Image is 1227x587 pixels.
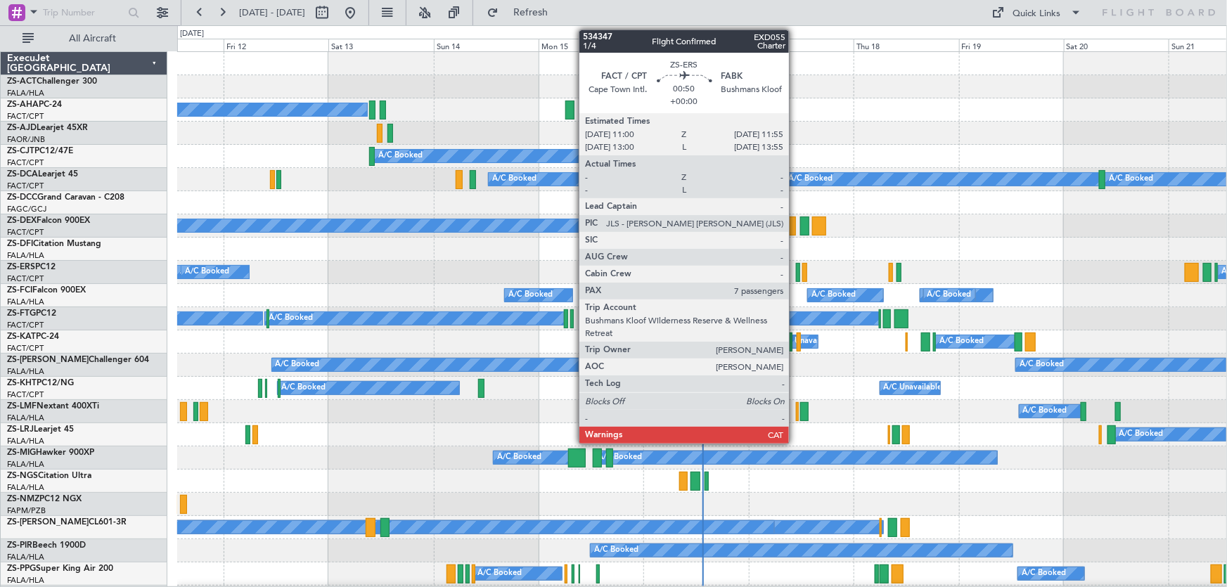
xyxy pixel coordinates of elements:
[15,27,153,50] button: All Aircraft
[7,157,44,168] a: FACT/CPT
[7,240,33,248] span: ZS-DFI
[592,308,636,329] div: A/C Booked
[185,262,229,283] div: A/C Booked
[7,263,35,271] span: ZS-ERS
[7,449,36,457] span: ZS-MIG
[328,39,433,51] div: Sat 13
[7,389,44,400] a: FACT/CPT
[7,170,38,179] span: ZS-DCA
[7,273,44,284] a: FACT/CPT
[281,378,326,399] div: A/C Booked
[7,240,101,248] a: ZS-DFICitation Mustang
[7,101,62,109] a: ZS-AHAPC-24
[180,262,224,283] div: A/C Booked
[7,147,73,155] a: ZS-CJTPC12/47E
[1023,401,1067,422] div: A/C Booked
[1119,424,1164,445] div: A/C Booked
[7,333,36,341] span: ZS-KAT
[778,331,837,352] div: A/C Unavailable
[7,552,44,562] a: FALA/HLA
[7,518,127,527] a: ZS-[PERSON_NAME]CL601-3R
[477,563,522,584] div: A/C Booked
[269,308,313,329] div: A/C Booked
[7,309,56,318] a: ZS-FTGPC12
[854,39,958,51] div: Thu 18
[7,124,37,132] span: ZS-AJD
[239,6,305,19] span: [DATE] - [DATE]
[1022,563,1066,584] div: A/C Booked
[7,425,74,434] a: ZS-LRJLearjet 45
[7,77,37,86] span: ZS-ACT
[598,447,642,468] div: A/C Booked
[37,34,148,44] span: All Aircraft
[1109,169,1153,190] div: A/C Booked
[1064,39,1169,51] div: Sat 20
[7,413,44,423] a: FALA/HLA
[7,286,86,295] a: ZS-FCIFalcon 900EX
[600,285,644,306] div: A/C Booked
[7,124,88,132] a: ZS-AJDLearjet 45XR
[985,1,1089,24] button: Quick Links
[1020,354,1064,375] div: A/C Booked
[7,170,78,179] a: ZS-DCALearjet 45
[7,147,34,155] span: ZS-CJT
[7,333,59,341] a: ZS-KATPC-24
[939,331,984,352] div: A/C Booked
[7,402,99,411] a: ZS-LMFNextant 400XTi
[7,575,44,586] a: FALA/HLA
[7,402,37,411] span: ZS-LMF
[378,146,423,167] div: A/C Booked
[927,285,972,306] div: A/C Booked
[7,193,37,202] span: ZS-DCC
[7,320,44,330] a: FACT/CPT
[7,495,82,503] a: ZS-NMZPC12 NGX
[7,518,89,527] span: ZS-[PERSON_NAME]
[7,505,46,516] a: FAPM/PZB
[7,343,44,354] a: FACT/CPT
[7,250,44,261] a: FALA/HLA
[7,495,39,503] span: ZS-NMZ
[180,28,204,40] div: [DATE]
[7,77,97,86] a: ZS-ACTChallenger 300
[497,447,541,468] div: A/C Booked
[1013,7,1061,21] div: Quick Links
[492,169,537,190] div: A/C Booked
[674,331,732,352] div: A/C Unavailable
[594,540,638,561] div: A/C Booked
[7,181,44,191] a: FACT/CPT
[539,39,643,51] div: Mon 15
[7,565,36,573] span: ZS-PPG
[7,217,37,225] span: ZS-DEX
[7,88,44,98] a: FALA/HLA
[7,309,36,318] span: ZS-FTG
[679,401,724,422] div: A/C Booked
[7,134,45,145] a: FAOR/JNB
[7,193,124,202] a: ZS-DCCGrand Caravan - C208
[7,379,37,387] span: ZS-KHT
[7,217,90,225] a: ZS-DEXFalcon 900EX
[7,482,44,493] a: FALA/HLA
[7,565,113,573] a: ZS-PPGSuper King Air 200
[7,356,89,364] span: ZS-[PERSON_NAME]
[7,227,44,238] a: FACT/CPT
[43,2,124,23] input: Trip Number
[884,378,942,399] div: A/C Unavailable
[7,425,34,434] span: ZS-LRJ
[788,169,833,190] div: A/C Booked
[7,356,149,364] a: ZS-[PERSON_NAME]Challenger 604
[7,436,44,446] a: FALA/HLA
[7,366,44,377] a: FALA/HLA
[276,354,320,375] div: A/C Booked
[959,39,1064,51] div: Fri 19
[7,101,39,109] span: ZS-AHA
[7,472,91,480] a: ZS-NGSCitation Ultra
[7,541,86,550] a: ZS-PIRBeech 1900D
[7,204,46,214] a: FAGC/GCJ
[7,286,32,295] span: ZS-FCI
[7,459,44,470] a: FALA/HLA
[434,39,539,51] div: Sun 14
[7,263,56,271] a: ZS-ERSPC12
[224,39,328,51] div: Fri 12
[7,472,38,480] span: ZS-NGS
[749,39,854,51] div: Wed 17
